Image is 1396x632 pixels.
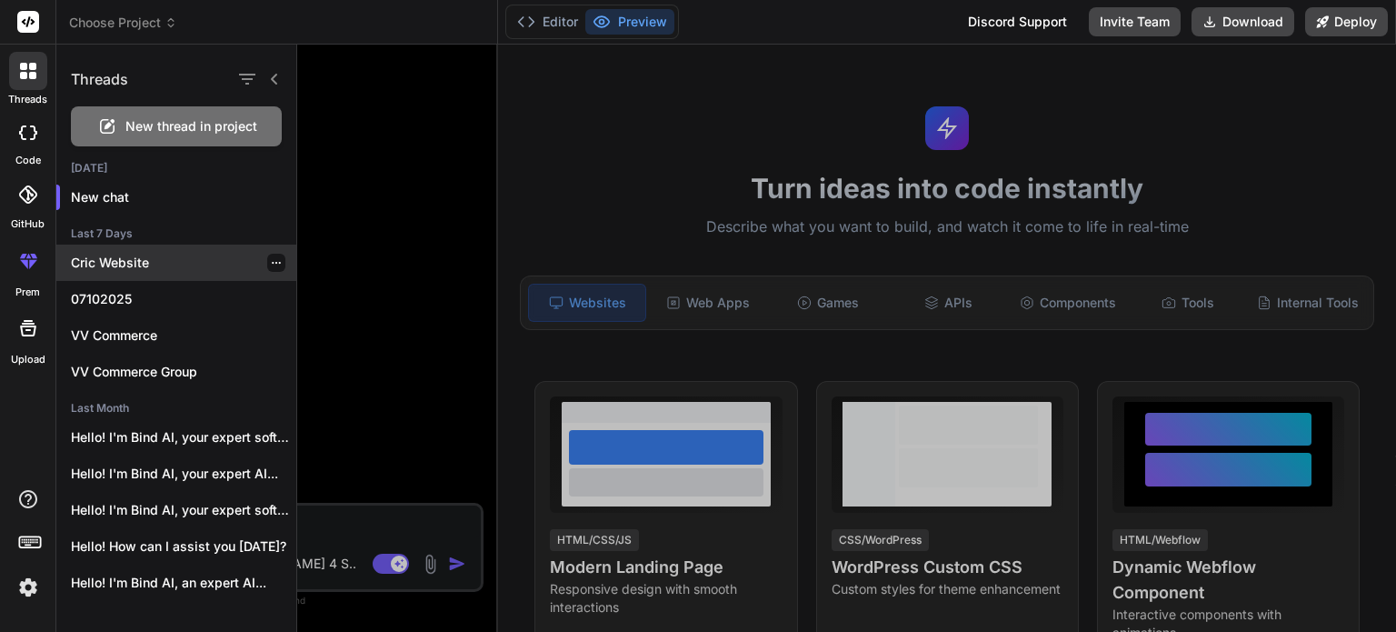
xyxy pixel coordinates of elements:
span: Choose Project [69,14,177,32]
h1: Threads [71,68,128,90]
label: threads [8,92,47,107]
p: Cric Website [71,254,296,272]
p: Hello! I'm Bind AI, an expert AI... [71,574,296,592]
p: Hello! I'm Bind AI, your expert AI... [71,465,296,483]
p: Hello! How can I assist you [DATE]? [71,537,296,556]
p: 07102025 [71,290,296,308]
p: New chat [71,188,296,206]
button: Invite Team [1089,7,1181,36]
label: code [15,153,41,168]
button: Download [1192,7,1294,36]
p: VV Commerce Group [71,363,296,381]
h2: [DATE] [56,161,296,176]
p: Hello! I'm Bind AI, your expert software... [71,428,296,446]
p: Hello! I'm Bind AI, your expert software... [71,501,296,519]
h2: Last 7 Days [56,226,296,241]
button: Deploy [1305,7,1388,36]
p: VV Commerce [71,326,296,345]
label: Upload [11,352,45,367]
label: GitHub [11,216,45,232]
h2: Last Month [56,401,296,416]
img: settings [13,572,44,603]
div: Discord Support [957,7,1078,36]
button: Editor [510,9,585,35]
button: Preview [585,9,674,35]
span: New thread in project [125,117,257,135]
label: prem [15,285,40,300]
